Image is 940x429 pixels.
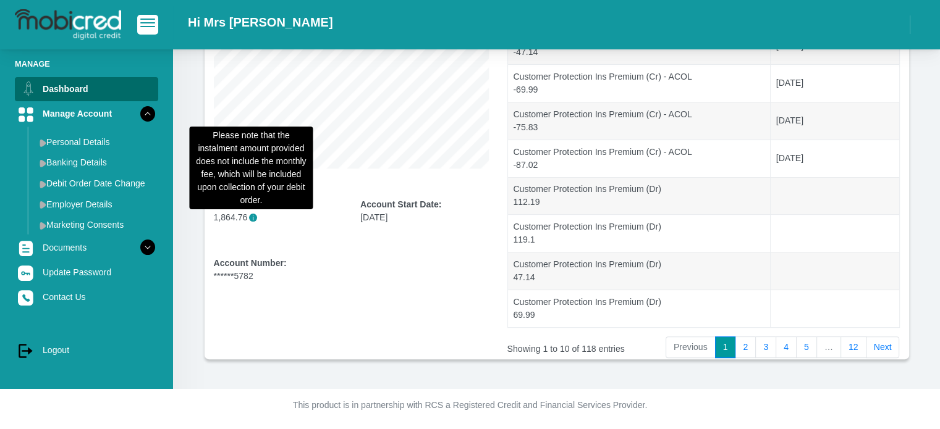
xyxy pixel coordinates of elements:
a: 2 [735,336,756,359]
td: Customer Protection Ins Premium (Dr) 119.1 [508,214,771,252]
a: Marketing Consents [35,215,158,235]
div: Please note that the instalment amount provided does not include the monthly fee, which will be i... [189,127,313,209]
a: Personal Details [35,132,158,152]
b: Account Number: [214,258,287,268]
a: Logout [15,338,158,362]
div: Showing 1 to 10 of 118 entries [507,335,660,356]
a: Dashboard [15,77,158,101]
a: Next [866,336,900,359]
a: Employer Details [35,194,158,214]
a: 3 [755,336,776,359]
li: Manage [15,58,158,70]
td: [DATE] [771,102,899,140]
div: [DATE] [360,198,489,224]
td: Customer Protection Ins Premium (Dr) 47.14 [508,252,771,289]
img: menu arrow [40,222,46,230]
td: Customer Protection Ins Premium (Dr) 69.99 [508,289,771,327]
p: This product is in partnership with RCS a Registered Credit and Financial Services Provider. [127,399,813,412]
td: Customer Protection Ins Premium (Cr) - ACOL -69.99 [508,64,771,102]
b: Account Start Date: [360,199,441,209]
p: 1,864.76 [214,211,342,224]
img: menu arrow [40,139,46,147]
a: Update Password [15,260,158,284]
a: Documents [15,236,158,259]
td: [DATE] [771,64,899,102]
h2: Hi Mrs [PERSON_NAME] [188,15,332,30]
a: Manage Account [15,102,158,125]
img: menu arrow [40,201,46,209]
a: 5 [796,336,817,359]
a: 4 [776,336,797,359]
td: [DATE] [771,140,899,177]
a: Banking Details [35,152,158,172]
td: Customer Protection Ins Premium (Dr) 112.19 [508,177,771,215]
a: Contact Us [15,285,158,309]
a: 12 [840,336,866,359]
img: menu arrow [40,180,46,188]
img: logo-mobicred.svg [15,9,121,40]
a: 1 [715,336,736,359]
img: menu arrow [40,159,46,167]
td: Customer Protection Ins Premium (Cr) - ACOL -75.83 [508,102,771,140]
span: i [249,214,257,222]
td: Customer Protection Ins Premium (Cr) - ACOL -87.02 [508,140,771,177]
a: Debit Order Date Change [35,173,158,193]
